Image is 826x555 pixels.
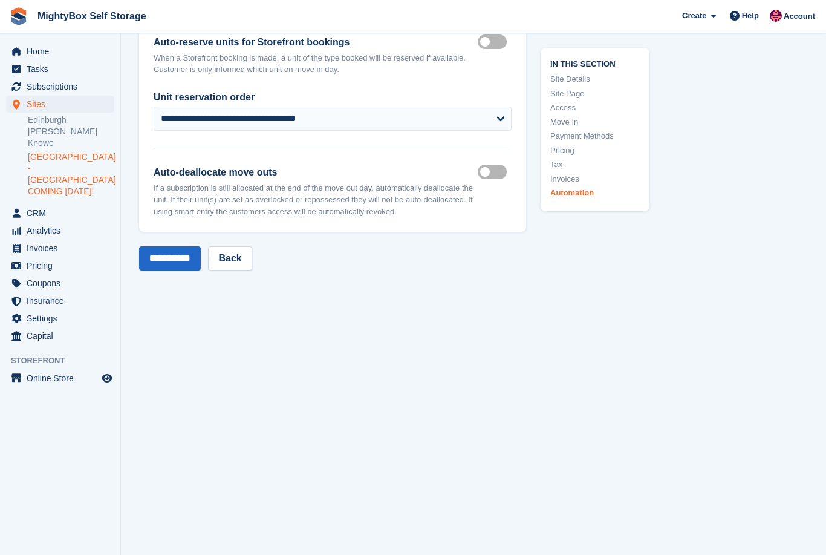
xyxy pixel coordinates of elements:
a: menu [6,205,114,222]
a: Invoices [550,172,640,185]
span: CRM [27,205,99,222]
a: Automation [550,187,640,199]
span: Subscriptions [27,78,99,95]
img: stora-icon-8386f47178a22dfd0bd8f6a31ec36ba5ce8667c1dd55bd0f319d3a0aa187defe.svg [10,7,28,25]
a: menu [6,43,114,60]
a: Tax [550,159,640,171]
a: menu [6,310,114,327]
a: menu [6,96,114,113]
a: menu [6,327,114,344]
a: Site Page [550,87,640,99]
span: Sites [27,96,99,113]
a: menu [6,222,114,239]
a: [GEOGRAPHIC_DATA] - [GEOGRAPHIC_DATA] COMING [DATE]! [28,151,114,197]
a: Back [208,246,252,271]
a: Site Details [550,73,640,85]
span: Storefront [11,355,120,367]
a: MightyBox Self Storage [33,6,151,26]
p: When a Storefront booking is made, a unit of the type booked will be reserved if available. Custo... [154,52,478,76]
p: If a subscription is still allocated at the end of the move out day, automatically deallocate the... [154,182,478,218]
label: Auto-reserve units for Storefront bookings [154,35,478,50]
span: Help [742,10,759,22]
span: Insurance [27,292,99,309]
a: menu [6,61,114,77]
a: menu [6,275,114,292]
a: menu [6,240,114,257]
span: Online Store [27,370,99,387]
span: Create [682,10,706,22]
a: menu [6,78,114,95]
a: menu [6,292,114,309]
img: David Whitmey [770,10,782,22]
label: Auto deallocate move outs [478,171,512,173]
a: Move In [550,116,640,128]
span: Capital [27,327,99,344]
a: Pricing [550,144,640,156]
span: Analytics [27,222,99,239]
a: Access [550,102,640,114]
span: Settings [27,310,99,327]
label: Auto reserve on storefront [478,41,512,43]
span: Tasks [27,61,99,77]
span: Account [784,10,815,22]
a: menu [6,257,114,274]
label: Unit reservation order [154,90,512,105]
a: Payment Methods [550,130,640,142]
a: Preview store [100,371,114,386]
span: Coupons [27,275,99,292]
span: Invoices [27,240,99,257]
a: menu [6,370,114,387]
span: Pricing [27,257,99,274]
span: In this section [550,57,640,68]
a: Edinburgh [PERSON_NAME] Knowe [28,114,114,149]
span: Home [27,43,99,60]
label: Auto-deallocate move outs [154,165,478,180]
